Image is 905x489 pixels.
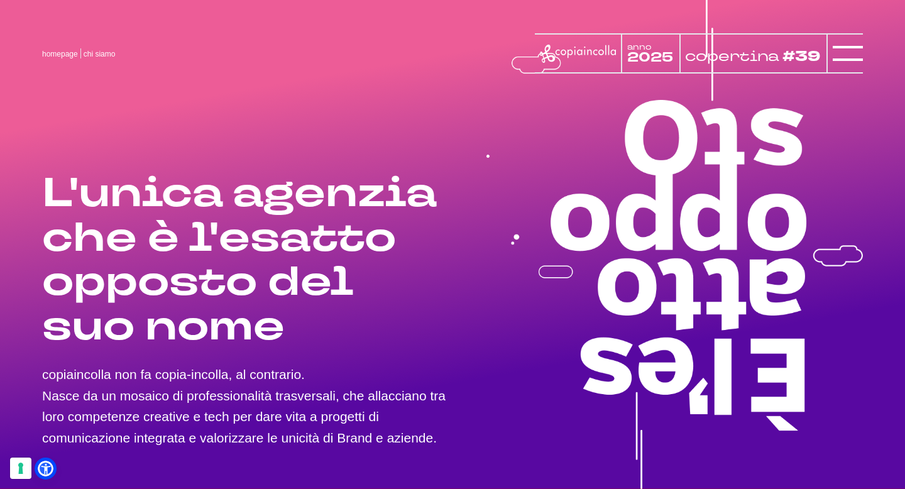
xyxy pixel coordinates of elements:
button: Le tue preferenze relative al consenso per le tecnologie di tracciamento [10,458,31,479]
a: Open Accessibility Menu [38,461,53,476]
tspan: 2025 [627,48,673,66]
h1: L'unica agenzia che è l'esatto opposto del suo nome [42,172,452,349]
tspan: copertina [685,47,780,65]
p: copiaincolla non fa copia-incolla, al contrario. Nasce da un mosaico di professionalità trasversa... [42,364,452,448]
tspan: anno [627,42,652,52]
a: homepage [42,50,78,58]
tspan: #39 [782,47,821,67]
span: chi siamo [84,50,116,58]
